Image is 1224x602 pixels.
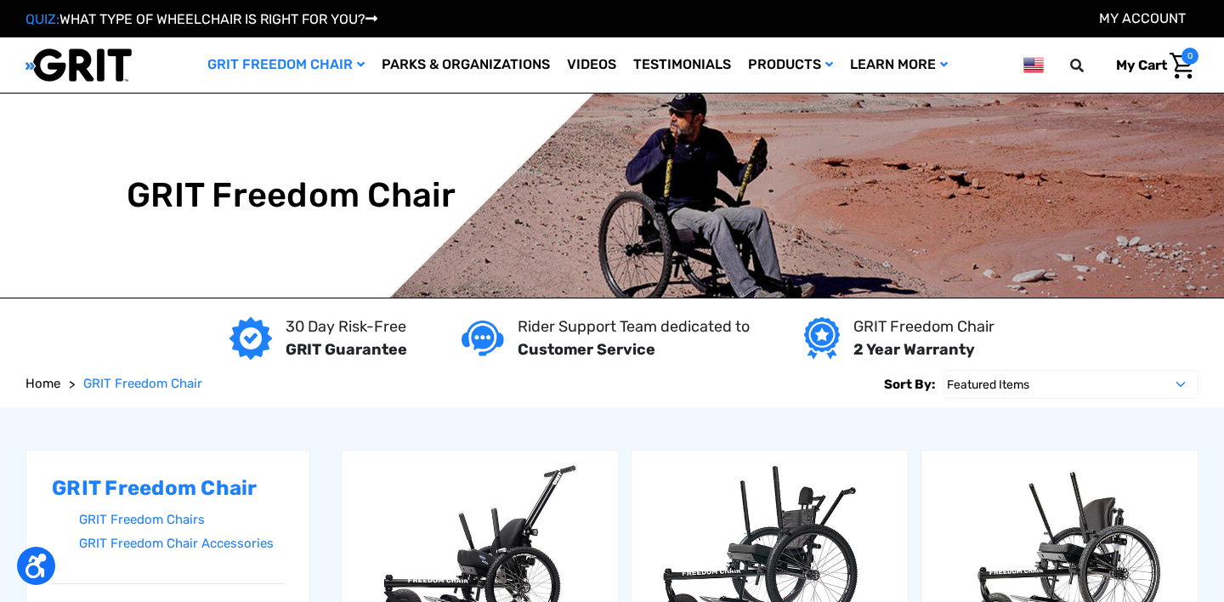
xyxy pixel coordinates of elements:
[25,11,377,27] a: QUIZ:WHAT TYPE OF WHEELCHAIR IS RIGHT FOR YOU?
[83,376,202,391] span: GRIT Freedom Chair
[25,376,60,391] span: Home
[286,340,407,359] strong: GRIT Guarantee
[1078,48,1103,83] input: Search
[625,37,739,93] a: Testimonials
[518,315,750,338] p: Rider Support Team dedicated to
[804,317,839,360] img: Year warranty
[739,37,841,93] a: Products
[229,317,272,360] img: GRIT Guarantee
[1170,53,1194,79] img: Cart
[1103,48,1198,83] a: Cart with 0 items
[127,175,456,216] h1: GRIT Freedom Chair
[199,37,373,93] a: GRIT Freedom Chair
[25,48,132,82] img: GRIT All-Terrain Wheelchair and Mobility Equipment
[462,321,504,355] img: Customer service
[79,508,284,532] a: GRIT Freedom Chairs
[286,315,407,338] p: 30 Day Risk-Free
[841,37,956,93] a: Learn More
[25,374,60,394] a: Home
[1116,57,1167,73] span: My Cart
[79,531,284,556] a: GRIT Freedom Chair Accessories
[83,374,202,394] a: GRIT Freedom Chair
[1181,48,1198,65] span: 0
[558,37,625,93] a: Videos
[518,340,655,359] strong: Customer Service
[992,492,1216,572] iframe: Tidio Chat
[884,370,935,399] label: Sort By:
[52,476,284,501] h2: GRIT Freedom Chair
[1099,10,1186,26] a: Account
[853,340,975,359] strong: 2 Year Warranty
[25,11,59,27] span: QUIZ:
[373,37,558,93] a: Parks & Organizations
[853,315,994,338] p: GRIT Freedom Chair
[1023,54,1044,76] img: us.png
